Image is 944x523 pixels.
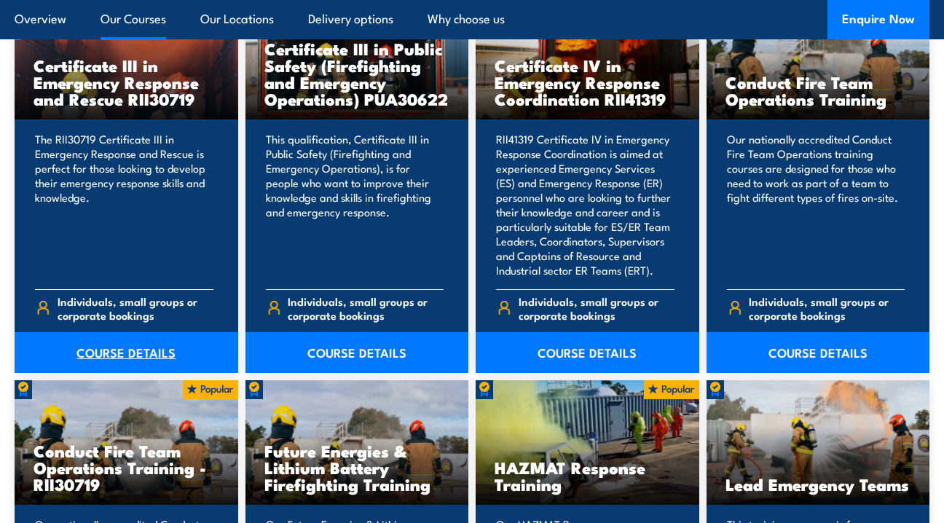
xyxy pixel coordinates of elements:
span: Individuals, small groups or corporate bookings [288,294,444,322]
h3: Conduct Fire Team Operations Training [725,74,911,107]
p: The RII30719 Certificate III in Emergency Response and Rescue is perfect for those looking to dev... [35,132,213,278]
a: COURSE DETAILS [245,332,469,373]
a: COURSE DETAILS [707,332,930,373]
h3: Future Energies & Lithium Battery Firefighting Training [264,442,450,492]
p: Our nationally accredited Conduct Fire Team Operations training courses are designed for those wh... [727,132,905,278]
a: COURSE DETAILS [476,332,699,373]
span: Individuals, small groups or corporate bookings [519,294,674,322]
h3: Certificate IV in Emergency Response Coordination RII41319 [495,57,680,107]
span: Individuals, small groups or corporate bookings [749,294,905,322]
h3: HAZMAT Response Training [495,459,680,492]
h3: Conduct Fire Team Operations Training - RII30719 [34,442,219,492]
p: This qualification, Certificate III in Public Safety (Firefighting and Emergency Operations), is ... [266,132,444,278]
h3: Lead Emergency Teams [725,476,911,492]
p: RII41319 Certificate IV in Emergency Response Coordination is aimed at experienced Emergency Serv... [496,132,674,278]
h3: Certificate III in Emergency Response and Rescue RII30719 [34,57,219,107]
span: Individuals, small groups or corporate bookings [58,294,213,322]
a: COURSE DETAILS [15,332,238,373]
h3: Certificate III in Public Safety (Firefighting and Emergency Operations) PUA30622 [264,40,450,107]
